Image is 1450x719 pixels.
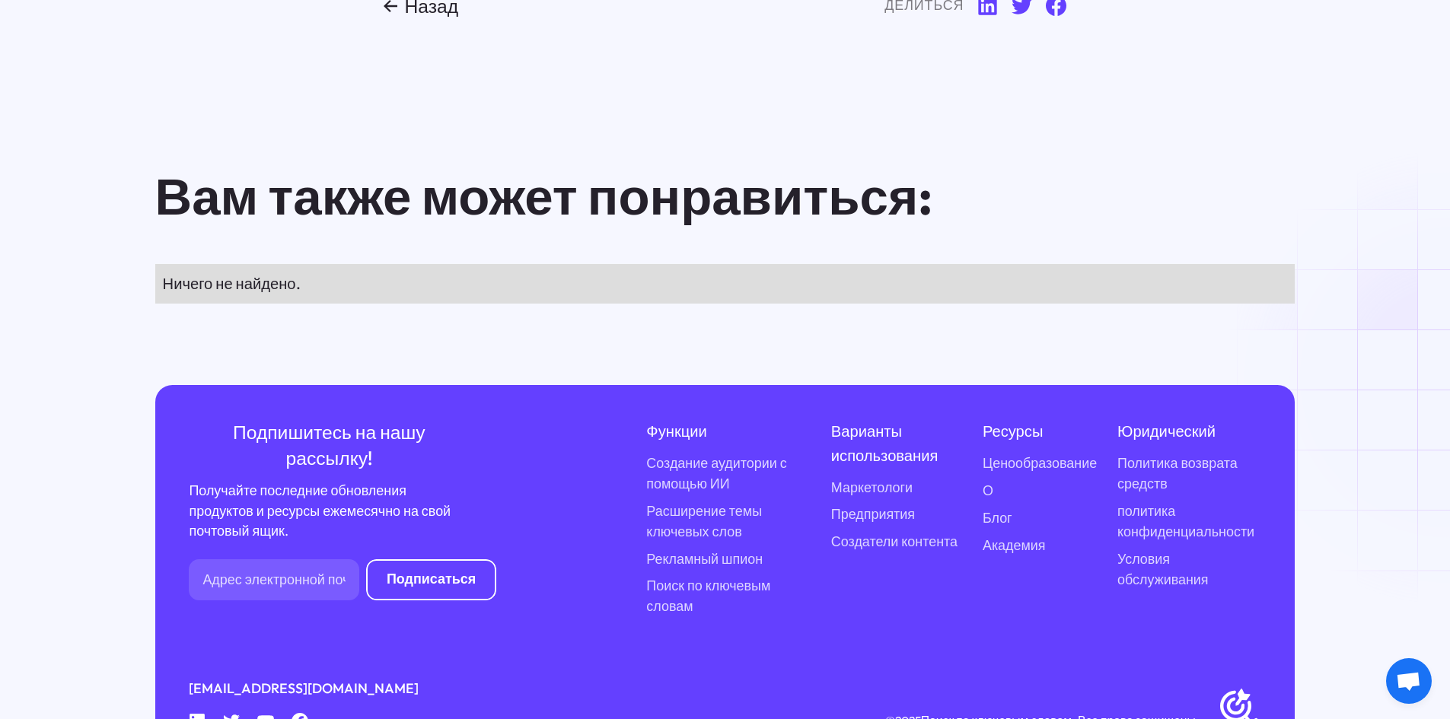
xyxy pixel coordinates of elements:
a: Предприятия [831,504,915,525]
a: политика конфиденциальности [1117,501,1261,542]
input: Подписаться [366,565,496,595]
font: [EMAIL_ADDRESS][DOMAIN_NAME] [189,679,419,697]
font: Расширение темы ключевых слов [646,502,762,540]
a: Академия [983,536,1046,556]
font: Создатели контента [831,533,958,550]
font: Академия [983,536,1046,554]
form: Форма рассылки новостей [189,559,496,600]
font: Маркетологи [831,479,913,496]
font: Предприятия [831,505,915,523]
font: Условия обслуживания [1117,550,1209,588]
font: Варианты использования [831,422,939,464]
font: Ценообразование [983,454,1097,472]
font: Юридический [1117,422,1216,441]
a: Рекламный шпион [646,549,763,570]
font: Рекламный шпион [646,550,763,568]
font: Функции [646,422,706,441]
font: Блог [983,509,1012,527]
font: Создание аудитории с помощью ИИ [646,454,786,492]
a: Политика возврата средств [1117,453,1261,495]
a: О [983,481,993,501]
input: Адрес электронной почты [189,559,359,600]
font: Поиск по ключевым словам [646,577,770,615]
font: Вам также может понравиться: [155,164,934,227]
a: Создание аудитории с помощью ИИ [646,453,811,495]
a: Маркетологи [831,478,913,498]
a: Условия обслуживания [1117,549,1261,590]
font: О [983,482,993,499]
font: Подпишитесь на нашу рассылку! [233,420,425,469]
a: Открытый чат [1386,658,1432,704]
font: Ресурсы [983,422,1043,441]
font: Политика возврата средств [1117,454,1238,492]
font: политика конфиденциальности [1117,502,1254,540]
a: Поиск по ключевым словам [646,576,811,617]
a: Ценообразование [983,453,1097,474]
font: Ничего не найдено. [163,274,301,293]
a: [EMAIL_ADDRESS][DOMAIN_NAME] [189,679,419,699]
a: Расширение темы ключевых слов [646,501,811,542]
font: Получайте последние обновления продуктов и ресурсы ежемесячно на свой почтовый ящик. [189,482,451,540]
a: Блог [983,508,1012,529]
a: Создатели контента [831,532,958,552]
